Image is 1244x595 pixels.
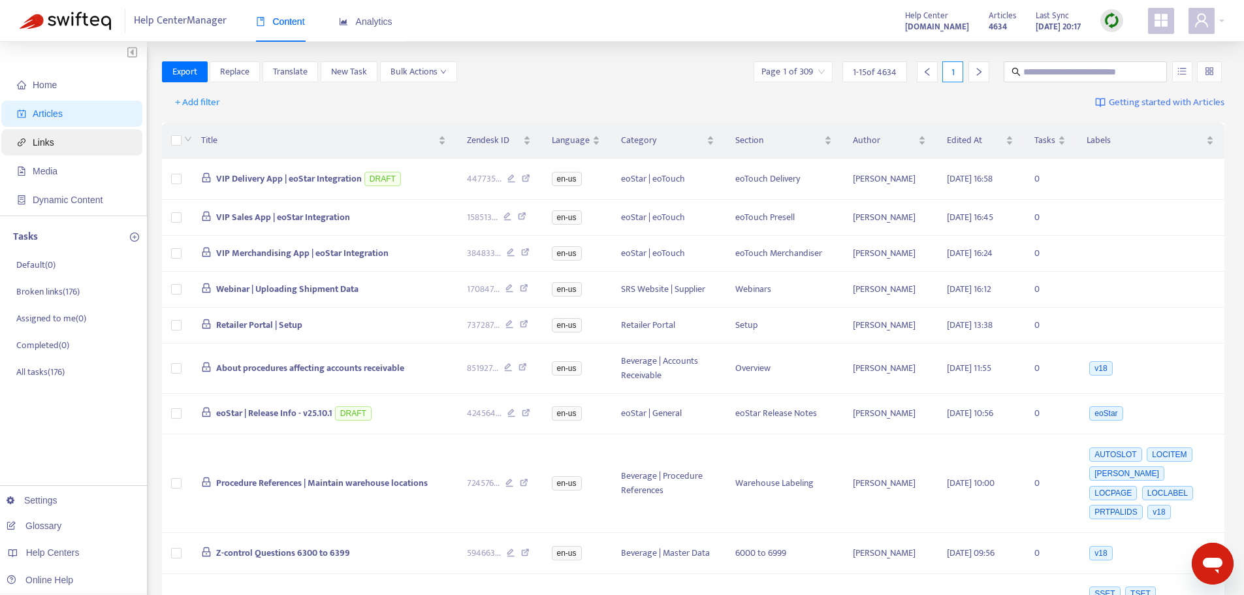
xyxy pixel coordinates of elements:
span: 724576 ... [467,476,500,490]
button: Translate [263,61,318,82]
span: LOCITEM [1147,447,1192,462]
span: 158513 ... [467,210,498,225]
span: home [17,80,26,89]
td: Overview [725,344,842,394]
span: Articles [989,8,1016,23]
span: Section [735,133,821,148]
span: AUTOSLOT [1089,447,1141,462]
span: Labels [1087,133,1204,148]
span: lock [201,547,212,557]
span: [DATE] 16:45 [947,210,993,225]
span: PRTPALIDS [1089,505,1143,519]
td: 0 [1024,434,1076,533]
span: v18 [1089,361,1112,376]
td: [PERSON_NAME] [842,272,937,308]
th: Language [541,123,611,159]
span: Last Sync [1036,8,1069,23]
span: left [923,67,932,76]
td: 0 [1024,308,1076,344]
span: Articles [33,108,63,119]
span: lock [201,477,212,487]
span: LOCPAGE [1089,486,1137,500]
span: [DATE] 16:58 [947,171,993,186]
td: Beverage | Procedure References [611,434,726,533]
td: SRS Website | Supplier [611,272,726,308]
span: Z-control Questions 6300 to 6399 [216,545,350,560]
span: account-book [17,109,26,118]
span: en-us [552,406,582,421]
button: Replace [210,61,260,82]
td: 0 [1024,344,1076,394]
span: [DATE] 13:38 [947,317,993,332]
a: Glossary [7,521,61,531]
span: right [974,67,983,76]
span: en-us [552,318,582,332]
td: eoStar Release Notes [725,394,842,435]
span: v18 [1089,546,1112,560]
img: Swifteq [20,12,111,30]
span: Replace [220,65,249,79]
td: Beverage | Master Data [611,533,726,574]
a: Settings [7,495,57,506]
th: Labels [1076,123,1224,159]
td: eoTouch Delivery [725,159,842,200]
p: Assigned to me ( 0 ) [16,312,86,325]
span: 447735 ... [467,172,502,186]
img: image-link [1095,97,1106,108]
span: New Task [331,65,367,79]
span: Dynamic Content [33,195,103,205]
span: file-image [17,167,26,176]
span: Procedure References | Maintain warehouse locations [216,475,428,490]
span: Getting started with Articles [1109,95,1224,110]
td: 0 [1024,159,1076,200]
span: Analytics [339,16,392,27]
button: New Task [321,61,377,82]
span: eoStar [1089,406,1123,421]
span: 737287 ... [467,318,500,332]
span: en-us [552,361,582,376]
td: 0 [1024,533,1076,574]
span: + Add filter [175,95,220,110]
span: 384833 ... [467,246,501,261]
span: [PERSON_NAME] [1089,466,1164,481]
span: Home [33,80,57,90]
span: Author [853,133,916,148]
span: v18 [1147,505,1170,519]
th: Section [725,123,842,159]
span: appstore [1153,12,1169,28]
th: Edited At [936,123,1024,159]
span: VIP Sales App | eoStar Integration [216,210,350,225]
p: Default ( 0 ) [16,258,56,272]
iframe: Button to launch messaging window [1192,543,1234,585]
p: All tasks ( 176 ) [16,365,65,379]
span: en-us [552,172,582,186]
a: Getting started with Articles [1095,92,1224,113]
td: [PERSON_NAME] [842,434,937,533]
span: About procedures affecting accounts receivable [216,361,404,376]
span: DRAFT [364,172,401,186]
span: Bulk Actions [391,65,447,79]
button: Bulk Actionsdown [380,61,457,82]
img: sync.dc5367851b00ba804db3.png [1104,12,1120,29]
td: [PERSON_NAME] [842,236,937,272]
span: lock [201,211,212,221]
span: [DATE] 10:56 [947,406,993,421]
strong: 4634 [989,20,1007,34]
span: eoStar | Release Info - v25.10.1 [216,406,332,421]
span: book [256,17,265,26]
td: 0 [1024,272,1076,308]
span: lock [201,283,212,293]
span: Language [552,133,590,148]
button: + Add filter [165,92,230,113]
td: [PERSON_NAME] [842,308,937,344]
td: eoStar | eoTouch [611,200,726,236]
button: unordered-list [1172,61,1192,82]
td: Warehouse Labeling [725,434,842,533]
span: Edited At [947,133,1003,148]
td: Retailer Portal [611,308,726,344]
td: Beverage | Accounts Receivable [611,344,726,394]
span: 851927 ... [467,361,498,376]
td: 6000 to 6999 [725,533,842,574]
span: lock [201,362,212,372]
span: LOCLABEL [1142,486,1193,500]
